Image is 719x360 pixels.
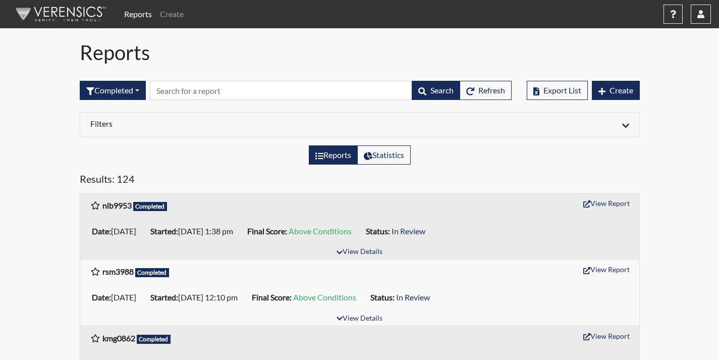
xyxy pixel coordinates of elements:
button: Completed [80,81,146,100]
span: Export List [543,85,581,95]
h6: Filters [90,119,352,128]
li: [DATE] 12:10 pm [146,289,248,305]
input: Search by Registration ID, Interview Number, or Investigation Name. [150,81,412,100]
button: View Report [579,195,634,211]
label: View the list of reports [309,145,358,165]
span: Completed [133,202,168,211]
b: Started: [150,226,178,236]
b: Final Score: [252,292,292,302]
div: Filter by interview status [80,81,146,100]
b: Final Score: [247,226,287,236]
button: Export List [527,81,588,100]
span: Above Conditions [293,292,356,302]
div: Click to expand/collapse filters [83,119,637,131]
span: Create [610,85,633,95]
b: nlb9953 [102,200,132,210]
span: Completed [137,335,171,344]
button: View Report [579,328,634,344]
b: Date: [92,226,111,236]
b: Status: [370,292,395,302]
span: Refresh [478,85,505,95]
button: Search [412,81,460,100]
button: Create [592,81,640,100]
li: [DATE] [88,223,146,239]
button: View Details [332,245,387,259]
b: rsm3988 [102,267,134,276]
label: View statistics about completed interviews [357,145,411,165]
li: [DATE] 1:38 pm [146,223,243,239]
a: Reports [120,4,156,24]
h1: Reports [80,40,640,65]
b: Status: [366,226,390,236]
h5: Results: 124 [80,173,640,189]
span: Search [430,85,454,95]
span: Completed [135,268,170,277]
b: Started: [150,292,178,302]
button: View Details [332,312,387,326]
b: kmg0862 [102,333,135,343]
button: Refresh [460,81,512,100]
span: Above Conditions [289,226,352,236]
span: In Review [396,292,430,302]
b: Date: [92,292,111,302]
li: [DATE] [88,289,146,305]
span: In Review [392,226,425,236]
button: View Report [579,262,634,277]
a: Create [156,4,188,24]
